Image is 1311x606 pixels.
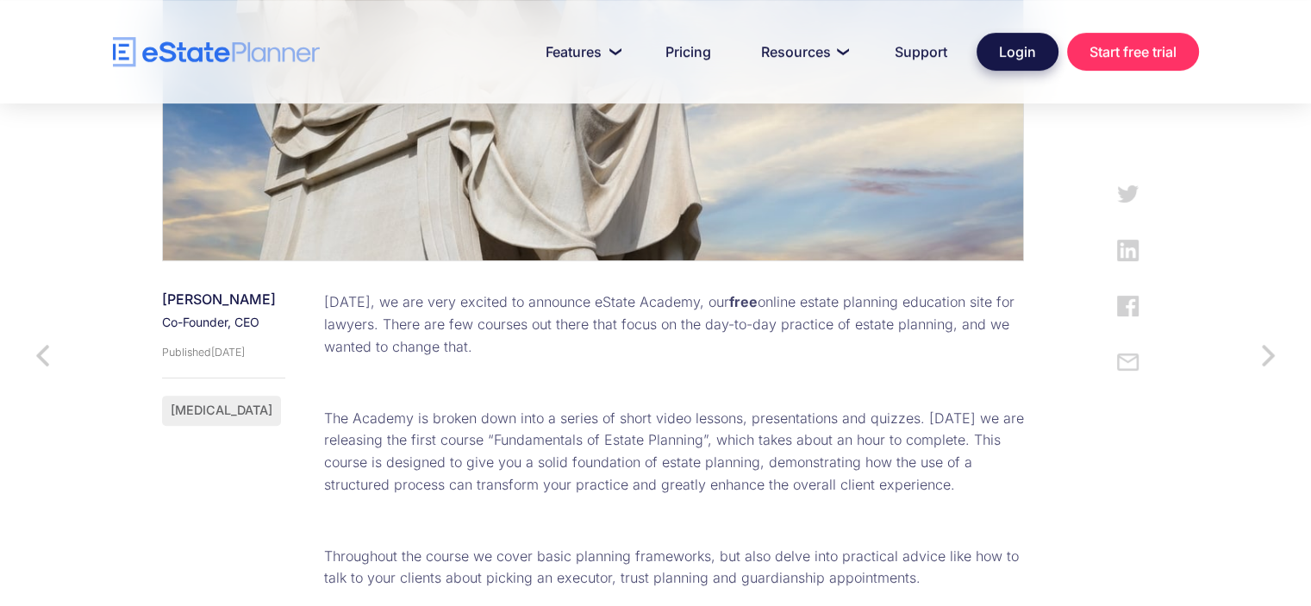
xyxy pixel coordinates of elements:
a: Pricing [645,34,732,69]
div: [DATE] [211,346,245,359]
div: Published [162,346,211,359]
p: Throughout the course we cover basic planning frameworks, but also delve into practical advice li... [324,546,1024,590]
a: Resources [740,34,865,69]
p: [DATE], we are very excited to announce eState Academy, our online estate planning education site... [324,291,1024,358]
div: [MEDICAL_DATA] [171,404,272,416]
p: The Academy is broken down into a series of short video lessons, presentations and quizzes. [DATE... [324,408,1024,496]
strong: free [729,293,758,310]
a: Features [525,34,636,69]
a: Support [874,34,968,69]
a: home [113,37,320,67]
div: [PERSON_NAME] [162,291,281,308]
div: Co-Founder, CEO [162,313,281,331]
a: Start free trial [1067,33,1199,71]
a: Login [977,33,1058,71]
